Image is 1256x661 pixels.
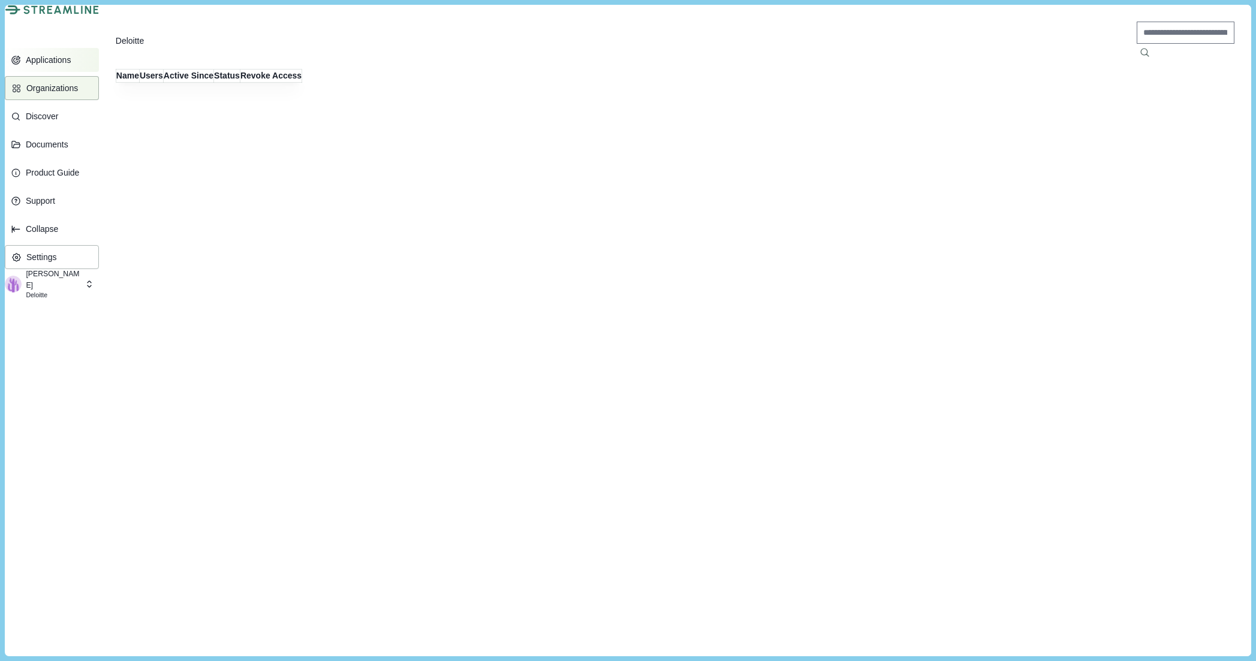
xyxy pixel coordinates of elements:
[5,104,98,128] button: Discover
[5,5,20,14] img: Streamline Climate Logo
[5,217,98,241] button: Expand
[5,132,98,156] button: Documents
[22,196,55,206] p: Support
[214,70,240,83] th: Status
[22,252,57,262] p: Settings
[22,224,58,234] p: Collapse
[5,276,22,292] img: profile picture
[5,245,98,269] button: Settings
[5,189,98,213] button: Support
[22,83,78,93] p: Organizations
[26,268,81,291] p: [PERSON_NAME]
[22,55,71,65] p: Applications
[22,111,58,122] p: Discover
[5,48,98,72] button: Applications
[5,161,98,185] button: Product Guide
[240,70,302,83] th: Revoke Access
[116,35,144,47] p: Deloitte
[22,140,68,150] p: Documents
[163,70,213,83] th: Active Since
[139,70,163,83] th: Users
[26,291,81,300] p: Deloitte
[22,168,80,178] p: Product Guide
[5,5,98,14] a: Streamline Climate LogoStreamline Climate Logo
[23,5,99,14] img: Streamline Climate Logo
[5,76,98,100] button: Organizations
[116,70,139,83] th: Name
